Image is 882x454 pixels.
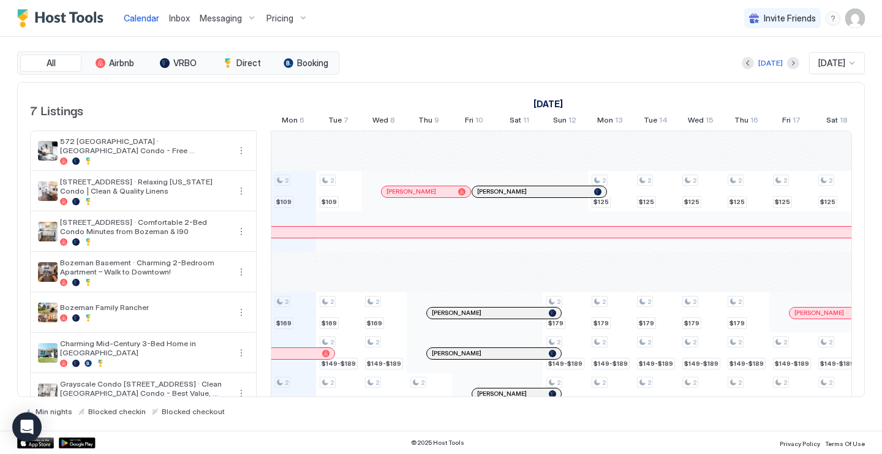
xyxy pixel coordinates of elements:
[825,436,865,449] a: Terms Of Use
[60,379,229,398] span: Grayscale Condo [STREET_ADDRESS] · Clean [GEOGRAPHIC_DATA] Condo - Best Value, Great Sleep
[602,176,606,184] span: 2
[234,305,249,320] button: More options
[415,113,442,131] a: October 9, 2025
[639,198,654,206] span: $125
[775,360,809,368] span: $149-$189
[344,115,349,128] span: 7
[557,338,560,346] span: 2
[738,176,742,184] span: 2
[285,298,288,306] span: 2
[432,309,481,317] span: [PERSON_NAME]
[322,198,337,206] span: $109
[148,55,209,72] button: VRBO
[729,198,745,206] span: $125
[507,113,532,131] a: October 11, 2025
[300,115,304,128] span: 6
[548,319,563,327] span: $179
[421,379,424,387] span: 2
[639,319,654,327] span: $179
[550,113,579,131] a: October 12, 2025
[782,115,791,128] span: Fri
[568,115,576,128] span: 12
[411,439,464,447] span: © 2025 Host Tools
[731,113,761,131] a: October 16, 2025
[12,412,42,442] div: Open Intercom Messenger
[234,305,249,320] div: menu
[829,176,832,184] span: 2
[17,9,109,28] div: Host Tools Logo
[693,338,696,346] span: 2
[826,115,838,128] span: Sat
[234,265,249,279] div: menu
[275,55,336,72] button: Booking
[434,115,439,128] span: 9
[372,115,388,128] span: Wed
[390,115,395,128] span: 8
[36,407,72,416] span: Min nights
[826,11,840,26] div: menu
[38,222,58,241] div: listing image
[462,113,486,131] a: October 10, 2025
[276,198,292,206] span: $109
[124,12,159,25] a: Calendar
[750,115,758,128] span: 16
[211,55,273,72] button: Direct
[758,58,783,69] div: [DATE]
[644,115,657,128] span: Tue
[367,360,401,368] span: $149-$189
[330,379,334,387] span: 2
[738,298,742,306] span: 2
[47,58,56,69] span: All
[688,115,704,128] span: Wed
[647,298,651,306] span: 2
[285,176,288,184] span: 2
[234,346,249,360] button: More options
[775,198,790,206] span: $125
[38,343,58,363] div: listing image
[330,298,334,306] span: 2
[330,338,334,346] span: 2
[840,115,848,128] span: 18
[693,176,696,184] span: 2
[297,58,328,69] span: Booking
[386,187,436,195] span: [PERSON_NAME]
[30,100,83,119] span: 7 Listings
[729,360,764,368] span: $149-$189
[602,379,606,387] span: 2
[684,198,699,206] span: $125
[266,13,293,24] span: Pricing
[369,113,398,131] a: October 8, 2025
[794,309,844,317] span: [PERSON_NAME]
[169,12,190,25] a: Inbox
[594,113,626,131] a: October 13, 2025
[432,349,481,357] span: [PERSON_NAME]
[84,55,145,72] button: Airbnb
[647,176,651,184] span: 2
[764,13,816,24] span: Invite Friends
[173,58,197,69] span: VRBO
[641,113,671,131] a: October 14, 2025
[17,437,54,448] div: App Store
[477,390,527,398] span: [PERSON_NAME]
[818,58,845,69] span: [DATE]
[548,360,582,368] span: $149-$189
[787,57,799,69] button: Next month
[734,115,748,128] span: Thu
[285,379,288,387] span: 2
[475,115,483,128] span: 10
[20,55,81,72] button: All
[738,379,742,387] span: 2
[729,319,745,327] span: $179
[523,115,529,128] span: 11
[367,319,382,327] span: $169
[60,303,229,312] span: Bozeman Family Rancher
[693,379,696,387] span: 2
[124,13,159,23] span: Calendar
[60,177,229,195] span: [STREET_ADDRESS] · Relaxing [US_STATE] Condo | Clean & Quality Linens
[465,115,473,128] span: Fri
[38,303,58,322] div: listing image
[783,176,787,184] span: 2
[639,360,673,368] span: $149-$189
[557,298,560,306] span: 2
[279,113,307,131] a: October 6, 2025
